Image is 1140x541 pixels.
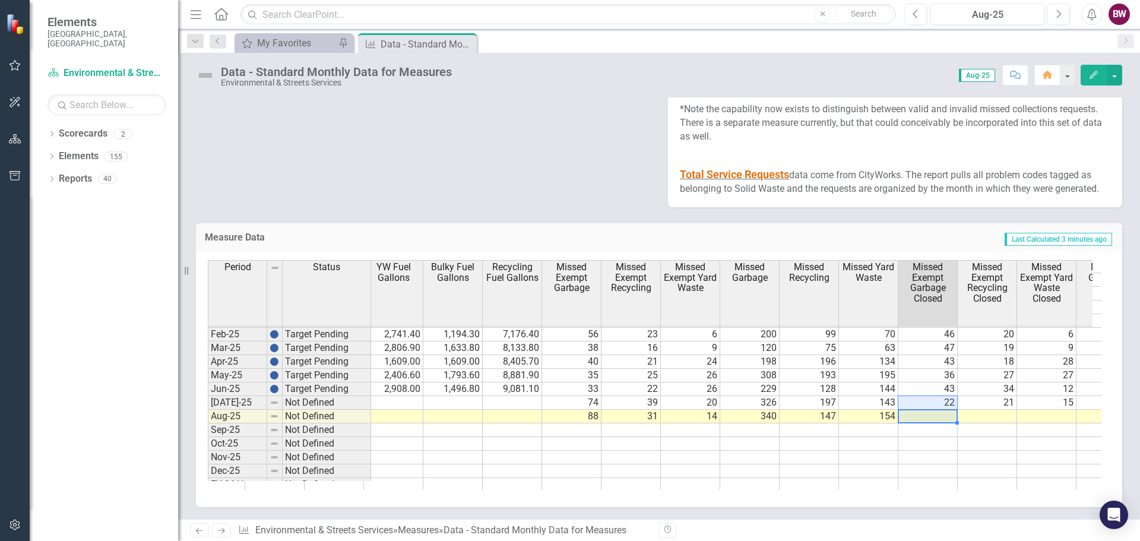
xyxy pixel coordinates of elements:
td: 43 [898,355,958,369]
input: Search Below... [47,94,166,115]
span: Missed Exempt Garbage [544,262,598,293]
button: Search [834,6,893,23]
td: Not Defined [283,410,371,423]
span: Elements [47,15,166,29]
td: Oct-25 [208,437,267,451]
td: 6 [1017,328,1076,341]
td: Mar-25 [208,341,267,355]
td: 198 [720,355,780,369]
td: 210 [1076,396,1136,410]
td: 2,908.00 [364,382,423,396]
a: Reports [59,172,92,186]
td: 25 [601,369,661,382]
td: 35 [542,369,601,382]
h3: Measure Data [205,232,528,243]
td: 1,194.30 [423,328,483,341]
td: 27 [1017,369,1076,382]
span: Missed Recycling [782,262,836,283]
td: 39 [601,396,661,410]
img: 8DAGhfEEPCf229AAAAAElFTkSuQmCC [270,480,279,489]
td: 27 [958,369,1017,382]
td: 15 [1017,396,1076,410]
td: 134 [839,355,898,369]
div: 155 [104,151,128,162]
td: Jun-25 [208,382,267,396]
td: 70 [839,328,898,341]
img: BgCOk07PiH71IgAAAABJRU5ErkJggg== [270,384,279,394]
td: 170 [1076,328,1136,341]
td: 22 [898,396,958,410]
td: Target Pending [283,382,371,396]
span: Recycling Fuel Gallons [485,262,539,283]
td: 197 [780,396,839,410]
td: 16 [601,341,661,355]
img: BgCOk07PiH71IgAAAABJRU5ErkJggg== [270,343,279,353]
a: Elements [59,150,99,163]
td: 175 [1076,355,1136,369]
td: 6 [661,328,720,341]
td: 21 [601,355,661,369]
td: 46 [898,328,958,341]
td: 196 [780,355,839,369]
span: Missed Garbage Closed [1079,262,1133,293]
td: 20 [958,328,1017,341]
small: [GEOGRAPHIC_DATA], [GEOGRAPHIC_DATA] [47,29,166,49]
div: » » [238,524,650,537]
div: Data - Standard Monthly Data for Measures [381,37,474,52]
td: 26 [661,369,720,382]
span: Period [224,262,251,273]
div: BW [1109,4,1130,25]
td: 2,406.60 [364,369,423,382]
td: 23 [601,328,661,341]
td: 88 [542,410,601,423]
td: 8,405.70 [483,355,542,369]
img: BgCOk07PiH71IgAAAABJRU5ErkJggg== [270,371,279,380]
td: 14 [661,410,720,423]
div: Aug-25 [935,8,1040,22]
td: 74 [542,396,601,410]
td: 229 [720,382,780,396]
td: 257 [1076,369,1136,382]
td: 147 [780,410,839,423]
img: Not Defined [196,66,215,85]
span: Missed Exempt Yard Waste Closed [1019,262,1073,303]
td: 143 [839,396,898,410]
span: Missed Exempt Recycling Closed [960,262,1014,303]
img: BgCOk07PiH71IgAAAABJRU5ErkJggg== [270,357,279,366]
td: Target Pending [283,341,371,355]
td: 18 [958,355,1017,369]
span: Bulky Fuel Gallons [426,262,480,283]
td: 20 [661,396,720,410]
img: 8DAGhfEEPCf229AAAAAElFTkSuQmCC [270,425,279,435]
td: 99 [780,328,839,341]
td: 38 [542,341,601,355]
td: [DATE]-25 [208,396,267,410]
td: 34 [958,382,1017,396]
div: Data - Standard Monthly Data for Measures [444,524,626,536]
td: FY 26 Year End [208,478,267,492]
span: Missed Exempt Garbage Closed [901,262,955,303]
span: Aug-25 [959,69,995,82]
img: 8DAGhfEEPCf229AAAAAElFTkSuQmCC [270,263,280,273]
a: Scorecards [59,127,107,141]
input: Search ClearPoint... [240,4,896,25]
img: BgCOk07PiH71IgAAAABJRU5ErkJggg== [270,330,279,339]
a: Environmental & Streets Services [255,524,393,536]
td: Not Defined [283,464,371,478]
td: 8,881.90 [483,369,542,382]
button: Aug-25 [930,4,1044,25]
td: 9,081.10 [483,382,542,396]
td: 308 [720,369,780,382]
td: 199 [1076,382,1136,396]
div: Data - Standard Monthly Data for Measures [221,65,452,78]
td: 12 [1017,382,1076,396]
td: Target Pending [283,355,371,369]
td: 22 [601,382,661,396]
td: Apr-25 [208,355,267,369]
div: 2 [113,129,132,139]
td: Not Defined [283,423,371,437]
td: 9 [661,341,720,355]
span: Missed Exempt Recycling [604,262,658,293]
span: Missed Yard Waste [841,262,895,283]
img: ClearPoint Strategy [6,14,27,34]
